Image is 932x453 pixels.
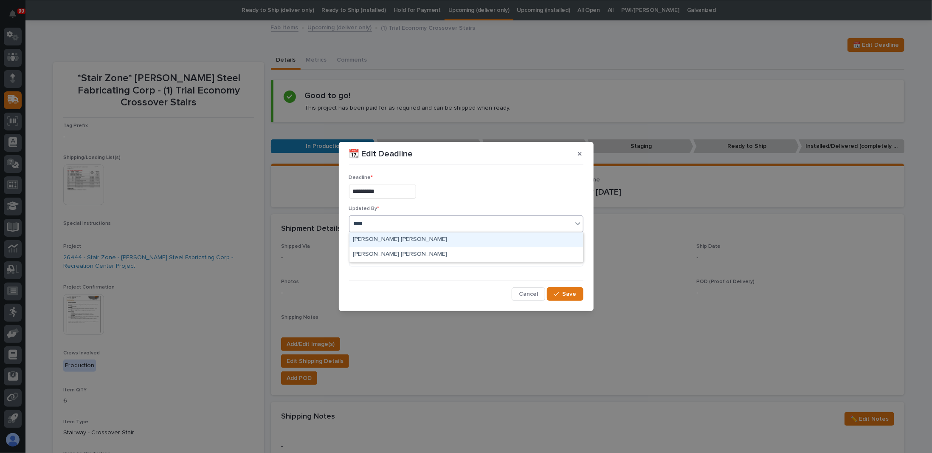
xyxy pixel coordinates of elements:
span: Deadline [349,175,373,180]
span: Updated By [349,206,380,211]
button: Cancel [512,287,545,301]
div: Kyle David Miller [349,232,583,247]
span: Cancel [519,290,538,298]
p: 📆 Edit Deadline [349,149,413,159]
div: Kyle Dean Miller [349,247,583,262]
button: Save [547,287,583,301]
span: Save [563,290,577,298]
